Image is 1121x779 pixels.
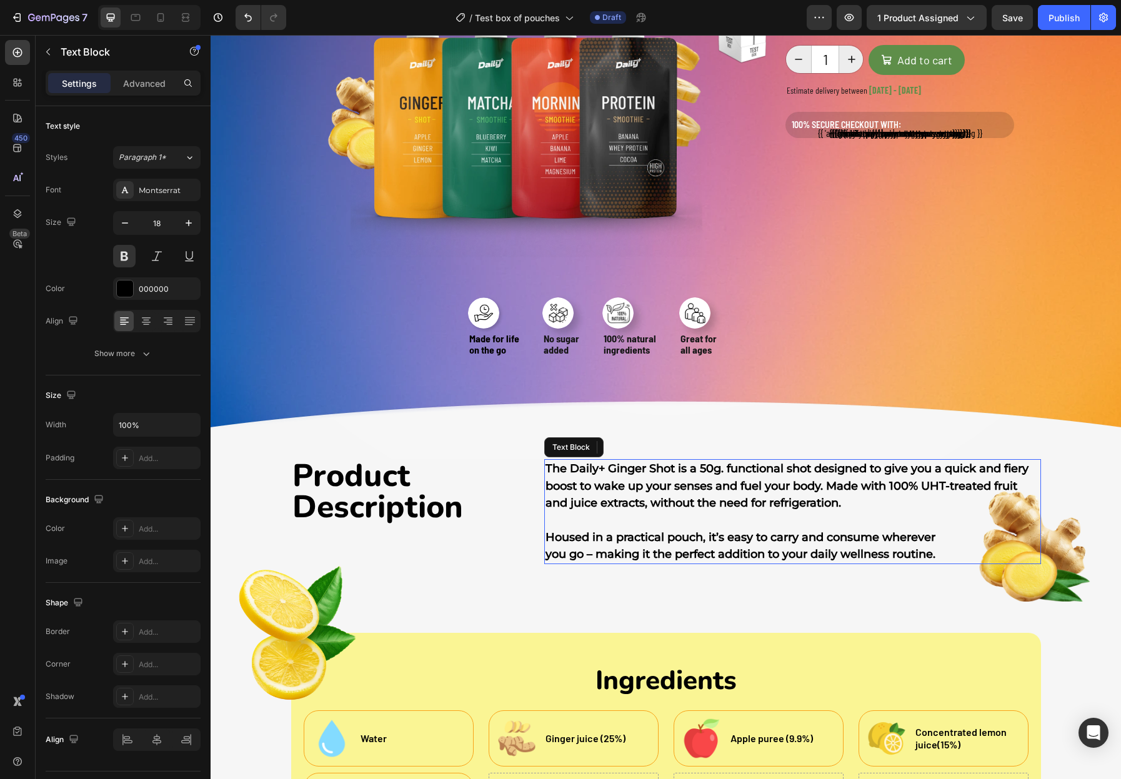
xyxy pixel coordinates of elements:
[259,297,309,309] span: Made for life
[12,133,30,143] div: 450
[46,152,67,163] div: Styles
[339,407,382,418] div: Text Block
[259,298,309,320] p: ⁠⁠⁠⁠⁠⁠⁠
[575,11,600,38] button: decrement
[470,682,512,725] img: [object Object]
[46,523,65,534] div: Color
[259,309,296,320] span: on the go
[5,5,93,30] button: 7
[335,697,415,710] p: Ginger juice (25%)
[150,697,176,710] p: Water
[687,15,742,35] div: Add to cart
[469,262,500,294] img: gempages_552936396050924659-e7a08e71-3e2d-4d83-872f-81f7817190cb.png
[18,529,156,667] img: gempages_552936396050924659-84f8dbb8-5589-465d-91d7-a5b9d25a8f9f.webp
[211,35,1121,779] iframe: Design area
[600,11,629,38] input: quantity
[46,595,86,612] div: Shape
[46,283,65,294] div: Color
[139,523,197,535] div: Add...
[46,658,71,670] div: Corner
[139,627,197,638] div: Add...
[1038,5,1090,30] button: Publish
[1079,718,1109,748] div: Open Intercom Messenger
[392,297,447,321] h2: 100% natural ingredients
[81,424,329,489] h2: Product Description
[46,492,106,509] div: Background
[992,5,1033,30] button: Save
[46,387,79,404] div: Size
[139,284,197,295] div: 000000
[139,692,197,703] div: Add...
[46,313,81,330] div: Align
[46,626,70,637] div: Border
[117,41,211,135] img: gempages_552936396050924659-3d70d051-9dfe-4523-8230-6bb22e37457b.webp
[139,453,197,464] div: Add...
[46,691,74,702] div: Shadow
[629,11,654,38] button: increment
[285,682,327,725] img: [object Object]
[877,11,959,24] span: 1 product assigned
[46,419,66,430] div: Width
[46,214,79,231] div: Size
[62,77,97,90] p: Settings
[1049,11,1080,24] div: Publish
[82,10,87,25] p: 7
[113,146,201,169] button: Paragraph 1*
[46,121,80,132] div: Text style
[46,555,67,567] div: Image
[236,5,286,30] div: Undo/Redo
[257,262,289,294] img: gempages_552936396050924659-46ef7244-1811-48b3-ae36-a374bdc88078.png
[46,342,201,365] button: Show more
[123,77,166,90] p: Advanced
[119,152,166,163] span: Paragraph 1*
[520,697,602,710] p: Apple puree (9.9%)
[392,262,423,294] img: gempages_552936396050924659-37823766-34e4-4c24-a133-871c8c00ffdc.webp
[93,629,818,663] h2: Ingredients
[114,414,200,436] input: Auto
[705,691,810,716] p: (15%)
[335,425,829,477] p: The Daily+ Ginger Shot is a 50g. functional shot designed to give you a quick and fiery boost to ...
[9,229,30,239] div: Beta
[332,297,370,321] h2: No sugar added
[257,297,310,321] h2: Rich Text Editor. Editing area: main
[1002,12,1023,23] span: Save
[94,347,152,360] div: Show more
[332,262,363,294] img: gempages_552936396050924659-9a8883bc-8c85-4db2-89ae-dfd0eebdfad0.png
[659,50,710,61] span: [DATE] - [DATE]
[602,12,621,23] span: Draft
[46,452,74,464] div: Padding
[655,682,697,725] img: [object Object]
[46,184,61,196] div: Font
[658,10,754,40] button: Add to cart
[469,297,507,321] h2: Great for all ages
[469,11,472,24] span: /
[581,83,797,96] p: 100% SECURE CHECKOUT WITH:
[139,185,197,196] div: Montserrat
[61,44,167,59] p: Text Block
[475,11,560,24] span: Test box of pouches
[576,50,657,61] span: Estimate delivery between
[335,477,829,528] p: Housed in a practical pouch, it’s easy to carry and consume wherever you go – making it the perfe...
[100,682,142,725] img: [object Object]
[46,732,81,748] div: Align
[139,659,197,670] div: Add...
[867,5,987,30] button: 1 product assigned
[705,691,796,715] strong: Concentrated lemon juice
[139,556,197,567] div: Add...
